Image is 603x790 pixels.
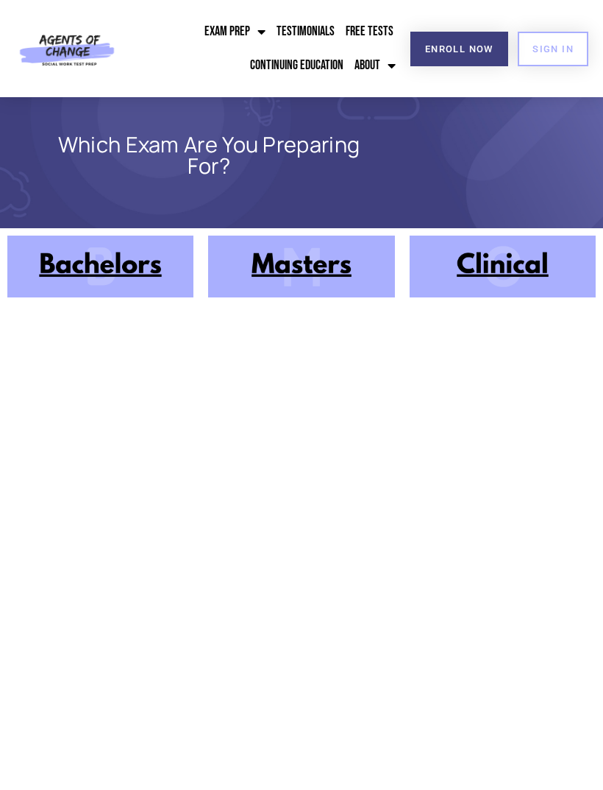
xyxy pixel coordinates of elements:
[273,15,338,49] a: Testimonials
[37,134,381,177] h1: Which Exam Are You Preparing For?
[201,15,269,49] a: Exam Prep
[351,49,399,82] a: About
[425,44,493,54] span: Enroll Now
[410,32,508,66] a: Enroll Now
[129,15,399,82] nav: Menu
[246,49,347,82] a: Continuing Education
[342,15,397,49] a: Free Tests
[532,44,574,54] span: SIGN IN
[518,32,588,66] a: SIGN IN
